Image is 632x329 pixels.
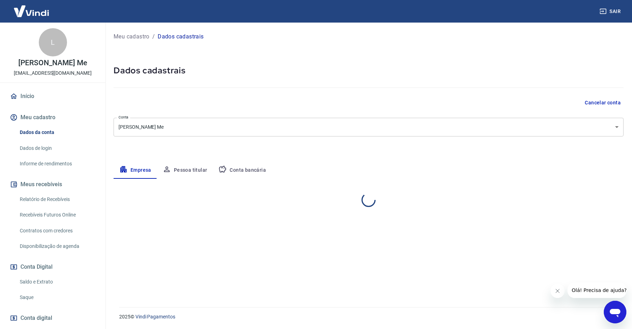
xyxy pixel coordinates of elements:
img: logo_orange.svg [11,11,17,17]
p: / [152,32,155,41]
button: Pessoa titular [157,162,213,179]
a: Meu cadastro [114,32,150,41]
img: Vindi [8,0,54,22]
button: Meu cadastro [8,110,97,125]
img: tab_keywords_by_traffic_grey.svg [74,41,80,47]
a: Relatório de Recebíveis [17,192,97,207]
iframe: Botão para abrir a janela de mensagens [604,301,626,323]
p: Dados cadastrais [158,32,203,41]
div: v 4.0.25 [20,11,35,17]
button: Empresa [114,162,157,179]
a: Disponibilização de agenda [17,239,97,254]
a: Saque [17,290,97,305]
iframe: Fechar mensagem [551,284,565,298]
button: Sair [598,5,624,18]
button: Conta Digital [8,259,97,275]
p: [PERSON_NAME] Me [18,59,87,67]
button: Conta bancária [213,162,272,179]
div: [PERSON_NAME]: [DOMAIN_NAME] [18,18,101,24]
a: Saldo e Extrato [17,275,97,289]
button: Cancelar conta [582,96,624,109]
a: Dados de login [17,141,97,156]
div: Palavras-chave [82,42,113,46]
a: Vindi Pagamentos [135,314,175,319]
img: tab_domain_overview_orange.svg [29,41,35,47]
iframe: Mensagem da empresa [567,282,626,298]
h5: Dados cadastrais [114,65,624,76]
a: Início [8,89,97,104]
a: Dados da conta [17,125,97,140]
label: Conta [119,115,128,120]
p: [EMAIL_ADDRESS][DOMAIN_NAME] [14,69,92,77]
div: L [39,28,67,56]
div: [PERSON_NAME] Me [114,118,624,136]
span: Conta digital [20,313,52,323]
button: Meus recebíveis [8,177,97,192]
a: Informe de rendimentos [17,157,97,171]
div: Domínio [37,42,54,46]
a: Conta digital [8,310,97,326]
img: website_grey.svg [11,18,17,24]
span: Olá! Precisa de ajuda? [4,5,59,11]
a: Contratos com credores [17,224,97,238]
p: 2025 © [119,313,615,321]
a: Recebíveis Futuros Online [17,208,97,222]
